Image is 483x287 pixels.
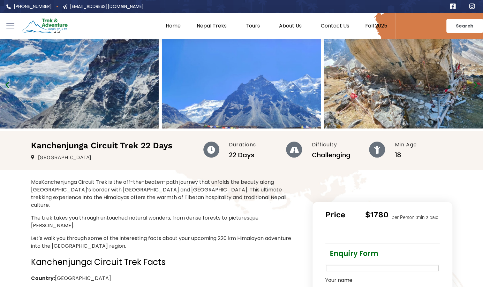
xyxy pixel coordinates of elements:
[189,23,238,29] a: Nepal Treks
[325,209,365,221] h3: Price
[162,39,321,131] div: 3 / 12
[238,23,271,29] a: Tours
[162,39,321,131] a: kbc 1
[329,249,378,259] a: Enquiry Form
[324,39,483,131] div: 4 / 12
[324,39,483,128] img: kbc 2
[12,3,52,10] span: [PHONE_NUMBER]
[395,151,401,159] span: 18
[68,3,144,10] span: [EMAIL_ADDRESS][DOMAIN_NAME]
[31,256,166,268] span: Kanchenjunga Circuit Trek Facts
[271,23,313,29] a: About Us
[88,23,395,29] nav: Menu
[229,151,254,159] span: 22 Days
[456,24,473,28] span: Search
[395,141,452,149] h5: Min Age
[312,141,369,149] h5: Difficulty
[21,17,69,35] img: Trek & Adventure Nepal
[391,215,438,220] span: per Person (min 2 pax)
[357,23,395,29] a: Fall 2025
[365,209,391,221] h3: $1780
[325,250,382,258] li: Enquiry Form
[313,23,357,29] a: Contact Us
[31,235,300,250] p: Let’s walk you through some of the interesting facts about your upcoming 220 km Himalayan adventu...
[325,276,352,284] label: Your name
[31,275,55,282] b: Country:
[162,39,321,128] img: kbc 1
[158,23,189,29] a: Home
[3,81,11,89] div: Previous slide
[229,141,286,149] h5: Durations
[324,39,483,131] a: kbc 2
[55,275,111,282] span: [GEOGRAPHIC_DATA]
[31,178,286,209] span: MosKanchenjunga Circuit Trek is the off-the-beaten-path journey that unfolds the beauty along [GE...
[312,151,350,159] span: Challenging
[36,154,91,160] span: [GEOGRAPHIC_DATA]
[31,214,259,229] span: The trek takes you through untouched natural wonders, from dense forests to picturesque [PERSON_N...
[472,81,480,89] div: Next slide
[446,19,483,33] a: Search
[31,140,194,151] h2: Kanchenjunga Circuit Trek 22 Days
